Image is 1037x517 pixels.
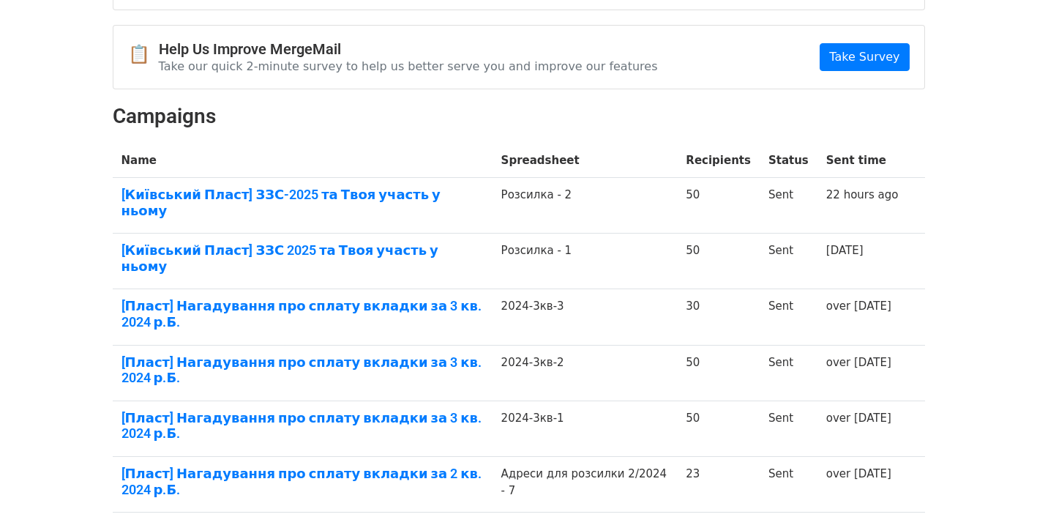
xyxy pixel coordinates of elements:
a: over [DATE] [826,356,891,369]
th: Spreadsheet [493,144,678,178]
a: [Пласт] Нагадування про сплату вкладки за 3 кв. 2024 р.Б. [121,354,484,386]
td: Sent [760,178,817,234]
th: Status [760,144,817,178]
p: Take our quick 2-minute survey to help us better serve you and improve our features [159,59,658,74]
h4: Help Us Improve MergeMail [159,40,658,58]
h2: Campaigns [113,104,925,129]
td: Sent [760,234,817,289]
td: 30 [677,289,760,345]
td: 50 [677,178,760,234]
a: over [DATE] [826,300,891,313]
a: [Пласт] Нагадування про сплату вкладки за 2 кв. 2024 р.Б. [121,466,484,497]
a: [Пласт] Нагадування про сплату вкладки за 3 кв. 2024 р.Б. [121,410,484,442]
a: over [DATE] [826,467,891,480]
th: Recipients [677,144,760,178]
td: Адреси для розсилки 2/2024 - 7 [493,457,678,513]
a: [Київський Пласт] ЗЗС 2025 та Твоя участь у ньому [121,242,484,274]
a: [DATE] [826,244,864,257]
td: Sent [760,289,817,345]
td: Sent [760,345,817,401]
a: [Пласт] Нагадування про сплату вкладки за 3 кв. 2024 р.Б. [121,298,484,330]
td: Sent [760,457,817,513]
a: Take Survey [820,43,909,71]
td: 23 [677,457,760,513]
a: 22 hours ago [826,188,899,201]
td: 50 [677,401,760,456]
a: [Київський Пласт] ЗЗС-2025 та Твоя участь у ньому [121,187,484,218]
td: 2024-3кв-2 [493,345,678,401]
iframe: Chat Widget [964,447,1037,517]
td: 50 [677,234,760,289]
td: Розсилка - 2 [493,178,678,234]
td: Розсилка - 1 [493,234,678,289]
a: over [DATE] [826,412,891,425]
td: Sent [760,401,817,456]
td: 50 [677,345,760,401]
th: Name [113,144,493,178]
td: 2024-3кв-3 [493,289,678,345]
span: 📋 [128,44,159,65]
td: 2024-3кв-1 [493,401,678,456]
th: Sent time [817,144,907,178]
